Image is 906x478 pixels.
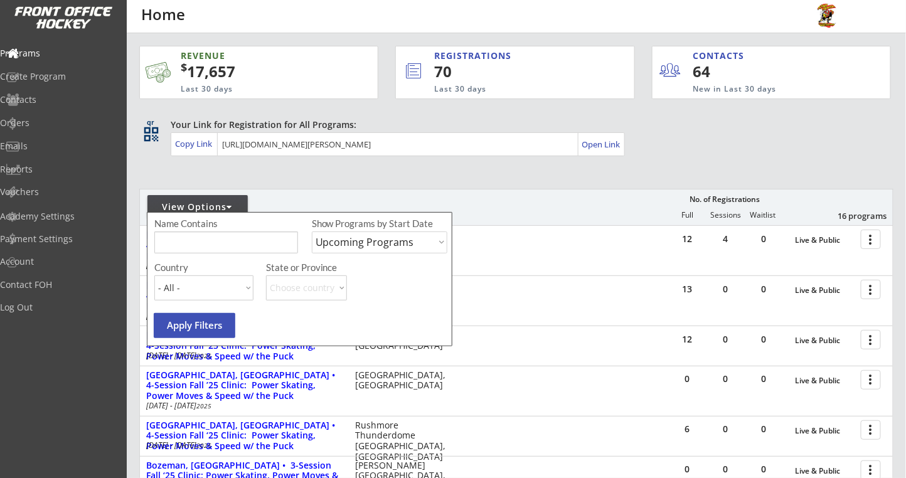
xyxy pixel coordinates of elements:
[196,441,211,450] em: 2025
[147,201,248,213] div: View Options
[796,467,855,475] div: Live & Public
[181,50,320,62] div: REVENUE
[744,211,782,220] div: Waitlist
[745,335,782,344] div: 0
[706,425,744,433] div: 0
[146,312,338,320] div: [DATE] - [DATE]
[154,219,253,228] div: Name Contains
[196,351,211,360] em: 2025
[355,370,454,391] div: [GEOGRAPHIC_DATA], [GEOGRAPHIC_DATA]
[706,285,744,294] div: 0
[143,119,158,127] div: qr
[861,280,881,299] button: more_vert
[434,50,578,62] div: REGISTRATIONS
[181,61,339,82] div: 17,657
[668,465,706,474] div: 0
[693,50,750,62] div: CONTACTS
[706,335,744,344] div: 0
[706,374,744,383] div: 0
[745,285,782,294] div: 0
[146,280,342,311] div: [GEOGRAPHIC_DATA], [GEOGRAPHIC_DATA] • 4-Session Fall ‘25 Clinic: Power Skating, Power Moves & Sp...
[171,119,855,131] div: Your Link for Registration for All Programs:
[821,210,887,221] div: 16 programs
[434,84,583,95] div: Last 30 days
[745,235,782,243] div: 0
[146,370,342,401] div: [GEOGRAPHIC_DATA], [GEOGRAPHIC_DATA] • 4-Session Fall ’25 Clinic: Power Skating, Power Moves & Sp...
[355,420,454,462] div: Rushmore Thunderdome [GEOGRAPHIC_DATA], [GEOGRAPHIC_DATA]
[266,263,445,272] div: State or Province
[861,330,881,349] button: more_vert
[146,442,338,449] div: [DATE] - [DATE]
[146,352,338,359] div: [DATE] - [DATE]
[582,135,622,153] a: Open Link
[181,60,187,75] sup: $
[146,420,342,452] div: [GEOGRAPHIC_DATA], [GEOGRAPHIC_DATA] • 4-Session Fall ‘25 Clinic: Power Skating, Power Moves & Sp...
[706,211,744,220] div: Sessions
[796,236,855,245] div: Live & Public
[582,139,622,150] div: Open Link
[693,61,770,82] div: 64
[146,230,342,261] div: [GEOGRAPHIC_DATA], [GEOGRAPHIC_DATA] • 4-Session Fall ‘25 Clinic: Power Skating, Power Moves & Sp...
[796,336,855,345] div: Live & Public
[745,425,782,433] div: 0
[706,465,744,474] div: 0
[196,401,211,410] em: 2025
[668,425,706,433] div: 6
[861,370,881,390] button: more_vert
[146,330,342,361] div: [GEOGRAPHIC_DATA], [GEOGRAPHIC_DATA] • 4-Session Fall ‘25 Clinic: Power Skating, Power Moves & Sp...
[686,195,764,204] div: No. of Registrations
[154,313,235,338] button: Apply Filters
[668,374,706,383] div: 0
[668,211,706,220] div: Full
[861,420,881,440] button: more_vert
[745,374,782,383] div: 0
[154,263,253,272] div: Country
[175,138,215,149] div: Copy Link
[706,235,744,243] div: 4
[146,262,338,269] div: [DATE] - [DATE]
[312,219,445,228] div: Show Programs by Start Date
[668,335,706,344] div: 12
[434,61,592,82] div: 70
[146,402,338,410] div: [DATE] - [DATE]
[796,376,855,385] div: Live & Public
[745,465,782,474] div: 0
[796,427,855,435] div: Live & Public
[142,125,161,144] button: qr_code
[355,330,454,351] div: [GEOGRAPHIC_DATA], [GEOGRAPHIC_DATA]
[181,84,320,95] div: Last 30 days
[693,84,833,95] div: New in Last 30 days
[861,230,881,249] button: more_vert
[796,286,855,295] div: Live & Public
[668,285,706,294] div: 13
[668,235,706,243] div: 12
